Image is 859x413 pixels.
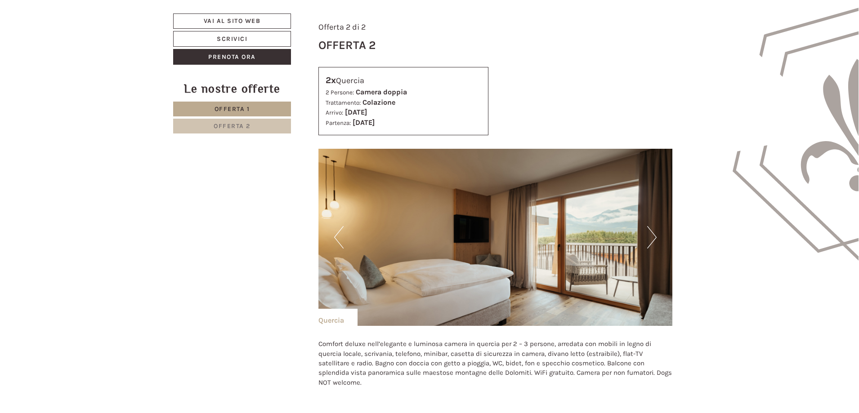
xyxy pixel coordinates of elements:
p: Comfort deluxe nell’elegante e luminosa camera in quercia per 2 – 3 persone, arredata con mobili ... [318,339,673,387]
small: 2 Persone: [326,89,354,96]
div: Buon giorno, come possiamo aiutarla? [7,24,146,52]
small: Partenza: [326,120,351,126]
a: Vai al sito web [173,13,291,29]
small: Trattamento: [326,99,361,106]
span: Offerta 1 [215,105,250,113]
div: Quercia [326,74,482,87]
div: Quercia [318,309,358,326]
div: [DATE] [161,7,192,22]
button: Invia [307,237,354,253]
div: Offerta 2 [318,37,376,53]
img: image [318,149,673,326]
div: Le nostre offerte [173,80,291,97]
a: Prenota ora [173,49,291,65]
small: 19:24 [13,44,141,50]
b: Colazione [362,98,395,107]
b: [DATE] [353,118,375,127]
div: Hotel B&B Feldmessner [13,26,141,33]
span: Offerta 2 di 2 [318,22,366,32]
b: [DATE] [345,108,367,116]
b: Camera doppia [356,88,407,96]
a: Scrivici [173,31,291,47]
button: Next [647,226,657,249]
button: Previous [334,226,344,249]
span: Offerta 2 [214,122,251,130]
small: Arrivo: [326,109,343,116]
b: 2x [326,75,336,85]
